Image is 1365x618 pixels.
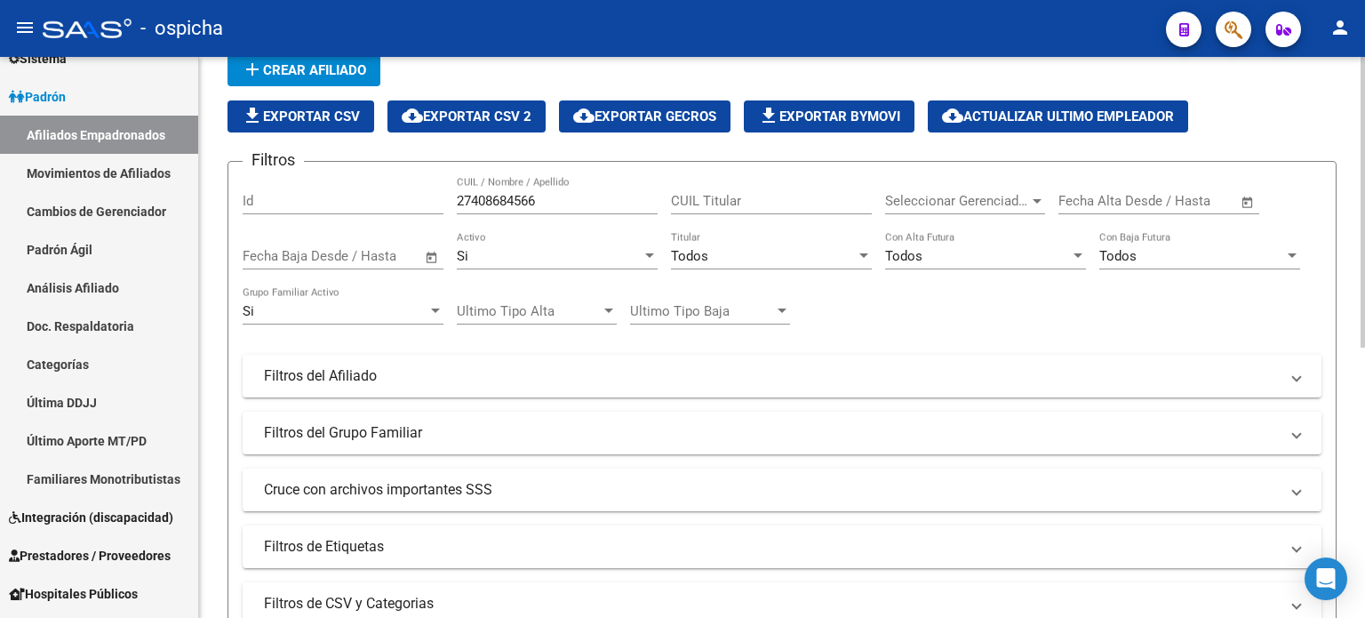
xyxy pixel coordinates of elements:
[242,108,360,124] span: Exportar CSV
[243,148,304,173] h3: Filtros
[242,105,263,126] mat-icon: file_download
[885,248,922,264] span: Todos
[242,62,366,78] span: Crear Afiliado
[1058,193,1116,209] input: Start date
[243,469,1321,511] mat-expansion-panel-header: Cruce con archivos importantes SSS
[9,508,173,527] span: Integración (discapacidad)
[758,105,779,126] mat-icon: file_download
[402,108,531,124] span: Exportar CSV 2
[942,105,963,126] mat-icon: cloud_download
[14,17,36,38] mat-icon: menu
[744,100,914,132] button: Exportar Bymovi
[264,366,1279,386] mat-panel-title: Filtros del Afiliado
[457,248,468,264] span: Si
[243,248,300,264] input: Start date
[264,594,1279,614] mat-panel-title: Filtros de CSV y Categorias
[140,9,223,48] span: - ospicha
[243,303,254,319] span: Si
[264,423,1279,443] mat-panel-title: Filtros del Grupo Familiar
[758,108,900,124] span: Exportar Bymovi
[264,537,1279,557] mat-panel-title: Filtros de Etiquetas
[559,100,730,132] button: Exportar GECROS
[630,303,774,319] span: Ultimo Tipo Baja
[1099,248,1137,264] span: Todos
[885,193,1029,209] span: Seleccionar Gerenciador
[573,105,595,126] mat-icon: cloud_download
[1132,193,1218,209] input: End date
[227,54,380,86] button: Crear Afiliado
[9,584,138,604] span: Hospitales Públicos
[243,412,1321,454] mat-expansion-panel-header: Filtros del Grupo Familiar
[1329,17,1351,38] mat-icon: person
[671,248,708,264] span: Todos
[242,59,263,80] mat-icon: add
[457,303,601,319] span: Ultimo Tipo Alta
[243,526,1321,568] mat-expansion-panel-header: Filtros de Etiquetas
[402,105,423,126] mat-icon: cloud_download
[928,100,1188,132] button: Actualizar ultimo Empleador
[1305,558,1347,600] div: Open Intercom Messenger
[264,480,1279,500] mat-panel-title: Cruce con archivos importantes SSS
[422,247,443,268] button: Open calendar
[942,108,1174,124] span: Actualizar ultimo Empleador
[573,108,716,124] span: Exportar GECROS
[1238,192,1258,213] button: Open calendar
[9,546,171,566] span: Prestadores / Proveedores
[9,87,66,107] span: Padrón
[9,49,67,68] span: Sistema
[387,100,546,132] button: Exportar CSV 2
[316,248,403,264] input: End date
[243,355,1321,397] mat-expansion-panel-header: Filtros del Afiliado
[227,100,374,132] button: Exportar CSV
